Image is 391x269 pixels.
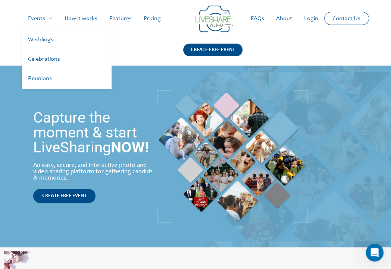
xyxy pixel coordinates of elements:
[33,189,96,203] a: CREATE FREE EVENT
[111,139,149,156] strong: NOW!
[33,162,154,181] div: An easy, secure, and interactive photo and video sharing platform for gathering candids & memories.
[326,12,366,25] a: Contact Us
[270,7,298,31] a: About
[42,193,87,199] span: CREATE FREE EVENT
[183,44,243,66] a: CREATE FREE EVENT
[157,90,308,223] img: Live Photobooth
[22,31,112,50] a: Weddings
[33,110,154,155] h1: Capture the moment & start LiveSharing
[195,6,233,32] img: LiveShare logo - Capture & Share Event Memories
[103,7,137,31] a: Features
[137,7,166,31] a: Pricing
[298,7,324,31] a: Login
[245,7,270,31] a: FAQs
[183,44,243,56] div: CREATE FREE EVENT
[22,69,112,89] a: Reunions
[22,50,112,69] a: Celebrations
[58,7,103,31] a: How it works
[366,244,384,262] iframe: Intercom live chat
[13,7,378,31] nav: Site Navigation
[22,7,58,31] a: Events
